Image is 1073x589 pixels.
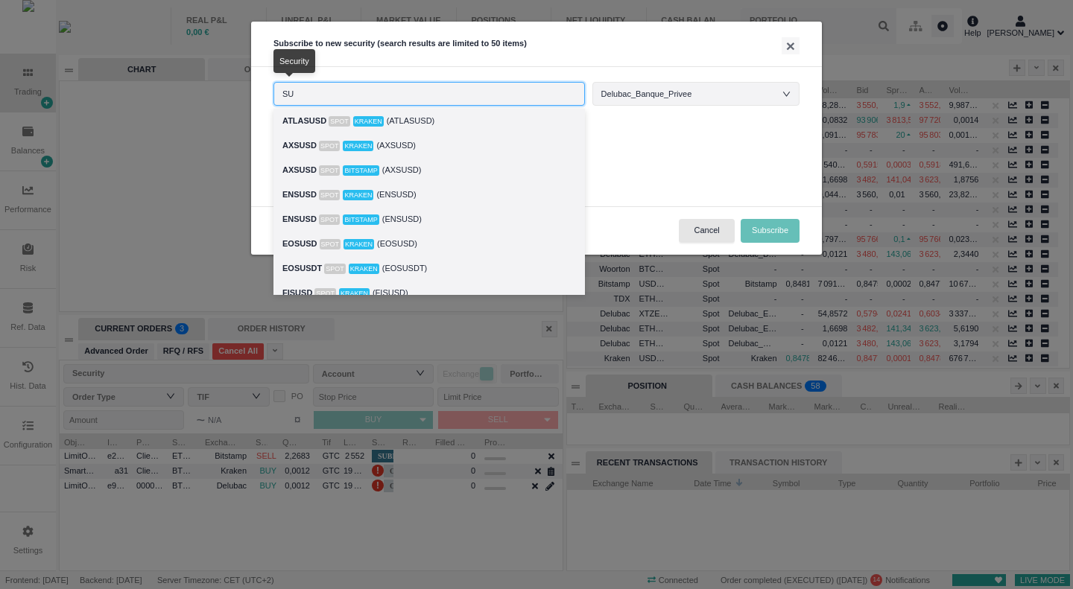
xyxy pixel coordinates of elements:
[343,190,373,200] span: Kraken
[282,162,576,179] div: (AXSUSD)
[282,165,317,174] strong: AXSUSD
[282,186,576,203] div: (ENSUSD)
[349,264,379,274] span: Kraken
[282,211,576,228] div: (ENSUSD)
[329,116,350,127] span: Spot
[343,214,379,225] span: Bitstamp
[282,141,317,150] strong: AXSUSD
[282,288,312,297] strong: FISUSD
[344,239,374,249] span: Kraken
[282,214,317,223] strong: ENSUSD
[319,190,341,200] span: Spot
[741,219,800,243] button: Subscribe
[353,116,384,127] span: Kraken
[282,260,576,277] div: (EOSUSDT)
[282,137,576,154] div: (AXSUSD)
[282,112,576,130] div: (ATLASUSD)
[601,83,707,105] div: Delubac_Banque_Privee
[282,239,317,248] strong: EOSUSD
[782,37,800,54] button: ×
[282,116,326,125] strong: ATLASUSD
[324,264,346,274] span: Spot
[282,190,317,199] strong: ENSUSD
[314,288,336,299] span: Spot
[343,165,379,176] span: Bitstamp
[319,214,341,225] span: Spot
[282,235,576,252] div: (EOSUSD)
[282,284,576,302] div: (FISUSD)
[319,165,341,176] span: Spot
[782,89,791,98] i: icon: down
[273,39,527,48] span: Subscribe to new security (search results are limited to 50 items)
[339,288,370,299] span: Kraken
[343,141,373,151] span: Kraken
[319,141,341,151] span: Spot
[282,264,322,273] strong: EOSUSDT
[320,239,341,249] span: Spot
[679,219,735,243] button: Cancel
